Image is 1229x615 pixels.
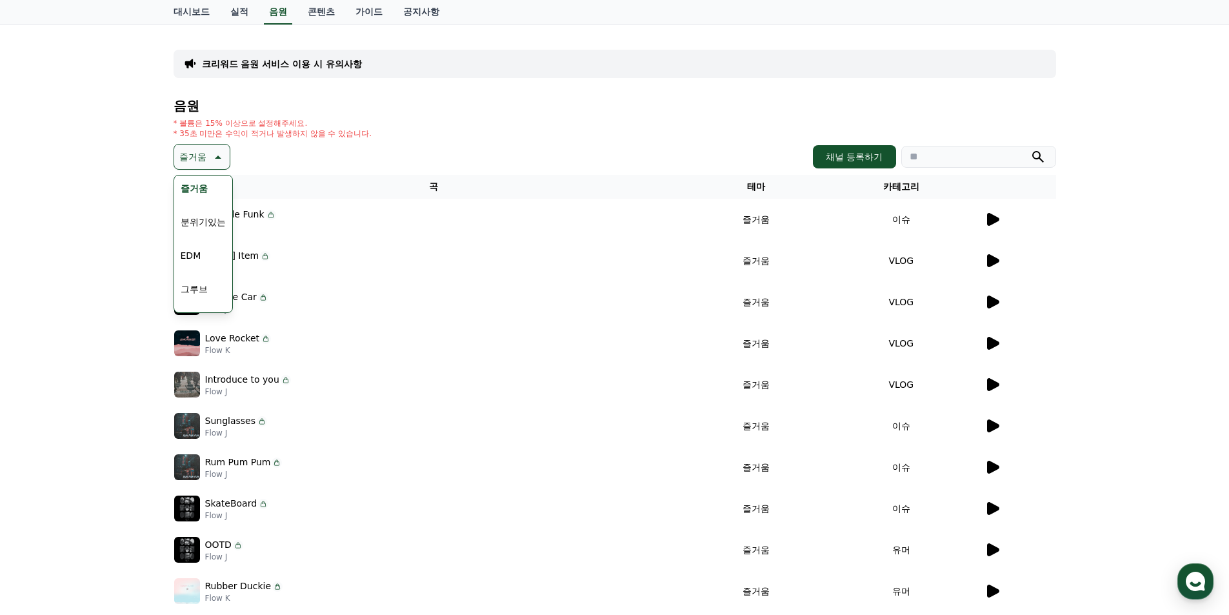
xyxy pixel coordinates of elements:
td: 이슈 [819,405,983,447]
td: 즐거움 [694,405,819,447]
img: music [174,372,200,398]
th: 카테고리 [819,175,983,199]
span: 설정 [199,428,215,439]
a: 홈 [4,409,85,441]
a: 크리워드 음원 서비스 이용 시 유의사항 [202,57,362,70]
p: Love Rocket [205,332,260,345]
td: 즐거움 [694,488,819,529]
td: 이슈 [819,199,983,240]
img: music [174,537,200,563]
button: 슬픈 [175,308,204,337]
p: Flow J [205,304,268,314]
img: music [174,578,200,604]
p: OOTD [205,538,232,552]
p: Flow J [205,510,269,521]
td: VLOG [819,323,983,364]
p: Introduce to you [205,373,279,387]
td: VLOG [819,281,983,323]
span: 홈 [41,428,48,439]
button: 즐거움 [175,174,213,203]
td: 즐거움 [694,364,819,405]
p: Flow J [205,221,276,232]
p: Sunglasses [205,414,255,428]
p: Flow J [205,263,271,273]
p: 즐거움 [179,148,206,166]
p: Flow K [205,593,283,603]
td: 즐거움 [694,323,819,364]
p: Flow K [205,345,272,356]
p: * 35초 미만은 수익이 적거나 발생하지 않을 수 있습니다. [174,128,372,139]
img: music [174,413,200,439]
p: Gamble Funk [205,208,265,221]
p: Flow J [205,387,291,397]
td: 이슈 [819,488,983,529]
h4: 음원 [174,99,1056,113]
a: 대화 [85,409,166,441]
img: music [174,454,200,480]
td: 즐거움 [694,240,819,281]
td: 이슈 [819,447,983,488]
img: music [174,496,200,521]
td: 즐거움 [694,570,819,612]
p: * 볼륨은 15% 이상으로 설정해주세요. [174,118,372,128]
td: VLOG [819,364,983,405]
td: 유머 [819,570,983,612]
td: VLOG [819,240,983,281]
button: 채널 등록하기 [813,145,895,168]
td: 즐거움 [694,281,819,323]
p: Rubber Duckie [205,580,272,593]
button: 즐거움 [174,144,230,170]
p: Orange Car [205,290,257,304]
a: 설정 [166,409,248,441]
button: 분위기있는 [175,208,231,236]
th: 곡 [174,175,694,199]
td: 즐거움 [694,199,819,240]
th: 테마 [694,175,819,199]
p: Flow J [205,469,283,479]
td: 즐거움 [694,447,819,488]
p: Rum Pum Pum [205,456,271,469]
p: Flow J [205,428,267,438]
button: 그루브 [175,275,213,303]
button: EDM [175,241,206,270]
p: Flow J [205,552,243,562]
span: 대화 [118,429,134,439]
td: 유머 [819,529,983,570]
p: SkateBoard [205,497,257,510]
td: 즐거움 [694,529,819,570]
img: music [174,330,200,356]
